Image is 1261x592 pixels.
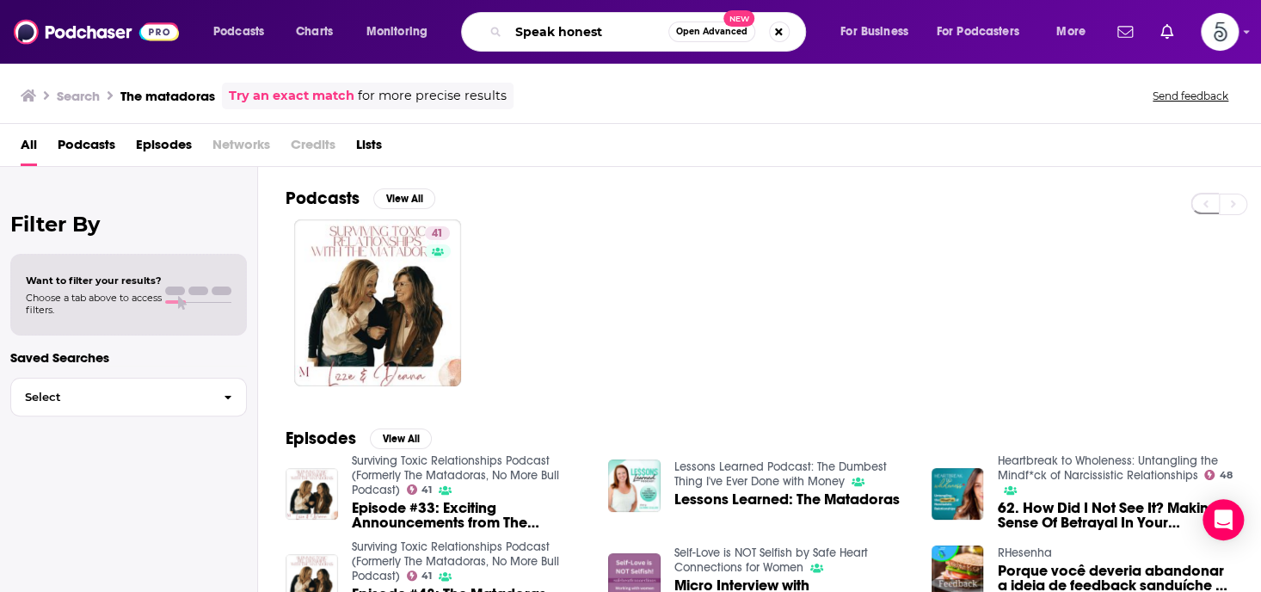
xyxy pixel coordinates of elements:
span: 41 [432,225,443,243]
a: Lists [356,131,382,166]
a: EpisodesView All [286,428,432,449]
span: Credits [291,131,335,166]
span: 41 [421,572,432,580]
button: open menu [1044,18,1107,46]
a: 41 [407,570,433,581]
button: Select [10,378,247,416]
button: Open AdvancedNew [668,22,755,42]
a: Podcasts [58,131,115,166]
a: Lessons Learned Podcast: The Dumbest Thing I've Ever Done with Money [674,459,887,489]
a: Charts [285,18,343,46]
a: Self-Love is NOT Selfish by Safe Heart Connections for Women [674,546,868,575]
span: Charts [296,20,333,44]
a: PodcastsView All [286,188,435,209]
span: Choose a tab above to access filters. [26,292,162,316]
img: 62. How Did I Not See It? Making Sense Of Betrayal In Your Narcissistic Relationship with The Mat... [932,468,984,521]
a: Show notifications dropdown [1110,17,1140,46]
span: Open Advanced [676,28,747,36]
span: For Podcasters [937,20,1019,44]
a: Try an exact match [229,86,354,106]
a: Surviving Toxic Relationships Podcast (Formerly The Matadoras, No More Bull Podcast) [352,453,559,497]
a: Surviving Toxic Relationships Podcast (Formerly The Matadoras, No More Bull Podcast) [352,540,559,583]
a: RHesenha [997,546,1051,560]
button: open menu [828,18,930,46]
span: Logged in as Spiral5-G2 [1201,13,1239,51]
a: 41 [425,226,450,240]
span: Networks [212,131,270,166]
h2: Episodes [286,428,356,449]
div: Open Intercom Messenger [1203,499,1244,540]
div: Search podcasts, credits, & more... [477,12,822,52]
a: 48 [1204,470,1233,480]
input: Search podcasts, credits, & more... [508,18,668,46]
button: open menu [926,18,1044,46]
h2: Filter By [10,212,247,237]
img: Podchaser - Follow, Share and Rate Podcasts [14,15,179,48]
span: Select [11,392,210,403]
span: New [723,10,754,27]
button: Send feedback [1147,89,1233,103]
a: Episode #33: Exciting Announcements from The Matadoras! [352,501,588,530]
a: 62. How Did I Not See It? Making Sense Of Betrayal In Your Narcissistic Relationship with The Mat... [997,501,1233,530]
img: User Profile [1201,13,1239,51]
button: Show profile menu [1201,13,1239,51]
h3: Search [57,88,100,104]
button: View All [370,429,432,449]
span: Podcasts [213,20,264,44]
h2: Podcasts [286,188,360,209]
span: Want to filter your results? [26,274,162,287]
a: Heartbreak to Wholeness: Untangling the Mindf*ck of Narcissistic Relationships [997,453,1217,483]
a: 41 [294,219,461,386]
span: Monitoring [366,20,428,44]
span: 48 [1220,472,1233,479]
span: For Business [840,20,908,44]
a: 41 [407,484,433,495]
a: Show notifications dropdown [1153,17,1180,46]
img: Lessons Learned: The Matadoras [608,459,661,512]
button: open menu [201,18,286,46]
h3: The matadoras [120,88,215,104]
img: Episode #33: Exciting Announcements from The Matadoras! [286,468,338,521]
a: Episodes [136,131,192,166]
button: View All [373,188,435,209]
span: for more precise results [358,86,507,106]
a: All [21,131,37,166]
span: More [1056,20,1086,44]
p: Saved Searches [10,349,247,366]
button: open menu [354,18,450,46]
a: Lessons Learned: The Matadoras [674,492,900,507]
span: 41 [421,486,432,494]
